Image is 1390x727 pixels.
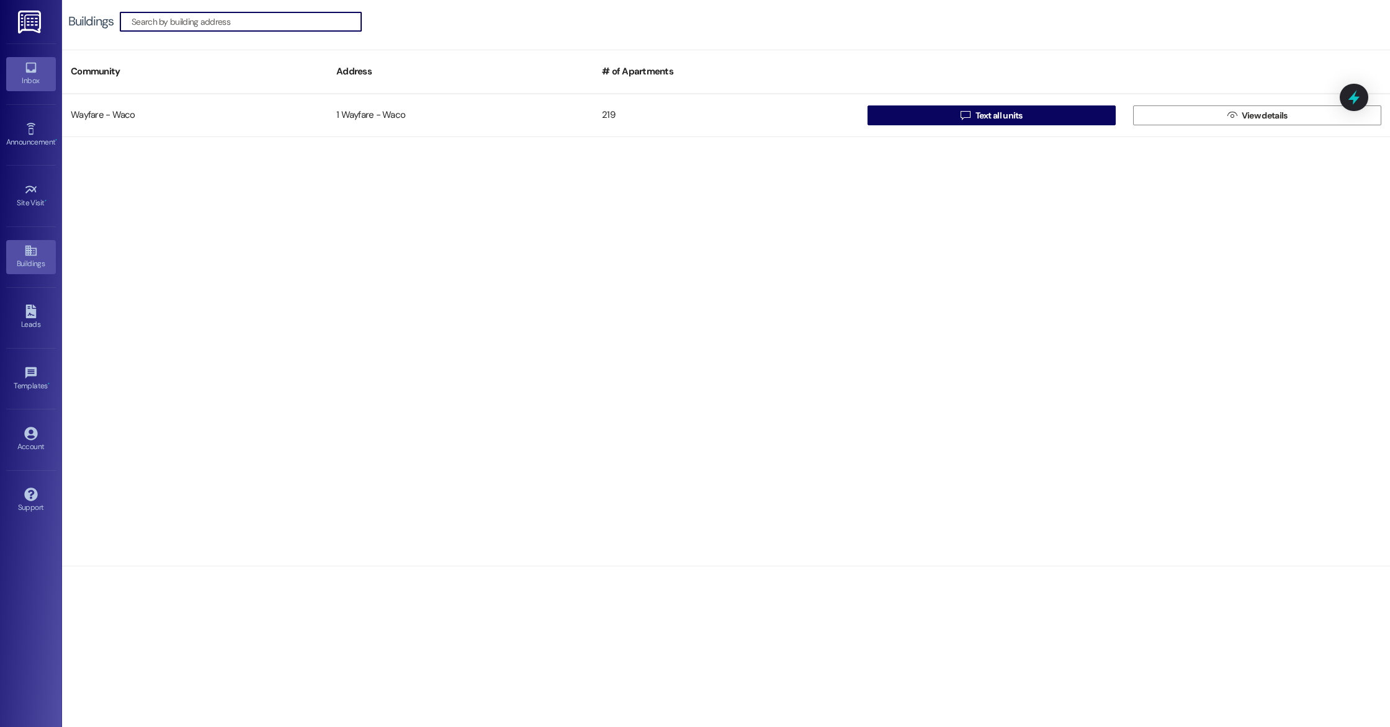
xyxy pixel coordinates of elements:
input: Search by building address [132,13,361,30]
span: • [48,380,50,388]
span: Text all units [975,109,1023,122]
div: 219 [593,103,859,128]
button: View details [1133,105,1381,125]
span: • [55,136,57,145]
span: View details [1242,109,1288,122]
a: Site Visit • [6,179,56,213]
a: Inbox [6,57,56,91]
button: Text all units [868,105,1116,125]
div: Community [62,56,328,87]
i:  [1227,110,1237,120]
div: Address [328,56,593,87]
a: Leads [6,301,56,334]
a: Account [6,423,56,457]
a: Templates • [6,362,56,396]
a: Support [6,484,56,517]
div: # of Apartments [593,56,859,87]
div: Buildings [68,15,114,28]
i:  [961,110,970,120]
a: Buildings [6,240,56,274]
div: 1 Wayfare - Waco [328,103,593,128]
img: ResiDesk Logo [18,11,43,33]
div: Wayfare - Waco [62,103,328,128]
span: • [45,197,47,205]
